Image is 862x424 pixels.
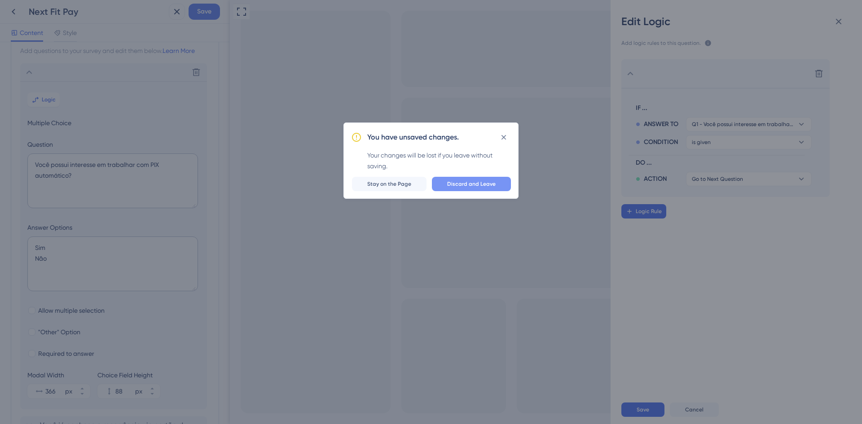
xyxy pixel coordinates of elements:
span: Stay on the Page [367,180,411,188]
div: Your changes will be lost if you leave without saving. [367,150,511,171]
span: Discard and Leave [447,180,496,188]
iframe: UserGuiding Survey [450,284,614,407]
h2: You have unsaved changes. [367,132,459,143]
